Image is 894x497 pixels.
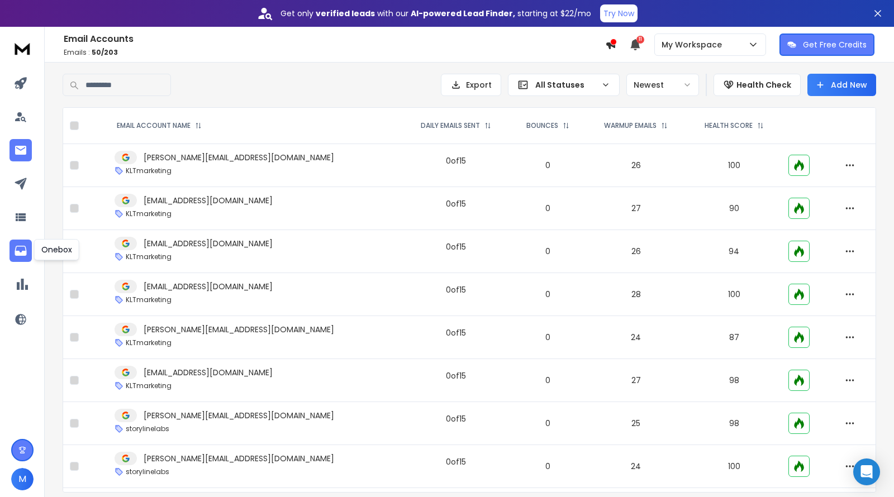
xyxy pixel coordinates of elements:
[586,187,686,230] td: 27
[117,121,202,130] div: EMAIL ACCOUNT NAME
[446,413,466,424] div: 0 of 15
[517,203,579,214] p: 0
[636,36,644,44] span: 11
[807,74,876,96] button: Add New
[517,289,579,300] p: 0
[126,209,172,218] p: KLTmarketing
[853,458,880,485] div: Open Intercom Messenger
[686,273,782,316] td: 100
[603,8,634,19] p: Try Now
[686,230,782,273] td: 94
[11,38,34,59] img: logo
[517,418,579,429] p: 0
[586,273,686,316] td: 28
[586,402,686,445] td: 25
[535,79,597,90] p: All Statuses
[686,187,782,230] td: 90
[126,338,172,347] p: KLTmarketing
[686,445,782,488] td: 100
[92,47,118,57] span: 50 / 203
[421,121,480,130] p: DAILY EMAILS SENT
[705,121,753,130] p: HEALTH SCORE
[779,34,874,56] button: Get Free Credits
[517,246,579,257] p: 0
[586,359,686,402] td: 27
[517,332,579,343] p: 0
[686,316,782,359] td: 87
[126,166,172,175] p: KLTmarketing
[34,239,79,260] div: Onebox
[714,74,801,96] button: Health Check
[626,74,699,96] button: Newest
[126,381,172,390] p: KLTmarketing
[144,324,334,335] p: [PERSON_NAME][EMAIL_ADDRESS][DOMAIN_NAME]
[316,8,375,19] strong: verified leads
[64,32,605,46] h1: Email Accounts
[144,367,273,378] p: [EMAIL_ADDRESS][DOMAIN_NAME]
[600,4,638,22] button: Try Now
[144,152,334,163] p: [PERSON_NAME][EMAIL_ADDRESS][DOMAIN_NAME]
[446,155,466,166] div: 0 of 15
[144,410,334,421] p: [PERSON_NAME][EMAIL_ADDRESS][DOMAIN_NAME]
[803,39,867,50] p: Get Free Credits
[126,252,172,261] p: KLTmarketing
[586,144,686,187] td: 26
[586,445,686,488] td: 24
[280,8,591,19] p: Get only with our starting at $22/mo
[11,468,34,490] button: M
[517,461,579,472] p: 0
[126,424,169,433] p: storylinelabs
[446,370,466,381] div: 0 of 15
[126,467,169,476] p: storylinelabs
[144,281,273,292] p: [EMAIL_ADDRESS][DOMAIN_NAME]
[126,295,172,304] p: KLTmarketing
[686,402,782,445] td: 98
[64,48,605,57] p: Emails :
[526,121,558,130] p: BOUNCES
[446,327,466,338] div: 0 of 15
[446,456,466,467] div: 0 of 15
[411,8,515,19] strong: AI-powered Lead Finder,
[736,79,791,90] p: Health Check
[144,195,273,206] p: [EMAIL_ADDRESS][DOMAIN_NAME]
[586,230,686,273] td: 26
[446,284,466,295] div: 0 of 15
[446,241,466,252] div: 0 of 15
[446,198,466,209] div: 0 of 15
[604,121,657,130] p: WARMUP EMAILS
[144,453,334,464] p: [PERSON_NAME][EMAIL_ADDRESS][DOMAIN_NAME]
[686,144,782,187] td: 100
[144,238,273,249] p: [EMAIL_ADDRESS][DOMAIN_NAME]
[662,39,726,50] p: My Workspace
[441,74,501,96] button: Export
[586,316,686,359] td: 24
[517,160,579,171] p: 0
[517,375,579,386] p: 0
[686,359,782,402] td: 98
